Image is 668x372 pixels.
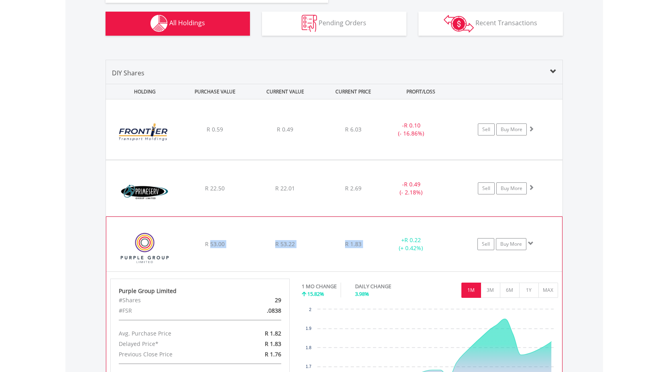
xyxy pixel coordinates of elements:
[345,125,361,133] span: R 6.03
[302,15,317,32] img: pending_instructions-wht.png
[387,84,455,99] div: PROFIT/LOSS
[113,305,229,316] div: #FSR
[345,240,361,248] span: R 1.83
[150,15,168,32] img: holdings-wht.png
[475,18,537,27] span: Recent Transactions
[229,305,287,316] div: .0838
[262,12,406,36] button: Pending Orders
[265,340,281,348] span: R 1.83
[404,236,421,244] span: R 0.22
[381,180,442,196] div: - (- 2.18%)
[251,84,320,99] div: CURRENT VALUE
[277,125,293,133] span: R 0.49
[478,123,495,135] a: Sell
[110,109,179,158] img: EQU.ZA.FTH.png
[306,364,311,369] text: 1.7
[321,84,385,99] div: CURRENT PRICE
[404,180,420,188] span: R 0.49
[110,227,179,269] img: EQU.ZA.PPE.png
[307,290,324,297] span: 15.82%
[381,121,442,137] div: - (- 16.86%)
[355,283,419,290] div: DAILY CHANGE
[496,182,527,194] a: Buy More
[113,339,229,349] div: Delayed Price*
[309,307,311,312] text: 2
[181,84,250,99] div: PURCHASE VALUE
[496,123,527,135] a: Buy More
[306,326,311,331] text: 1.9
[275,240,295,248] span: R 53.22
[119,287,282,295] div: Purple Group Limited
[500,283,520,298] button: 6M
[106,12,250,36] button: All Holdings
[110,170,179,214] img: EQU.ZA.PMV.png
[113,295,229,305] div: #Shares
[265,350,281,358] span: R 1.76
[113,328,229,339] div: Avg. Purchase Price
[477,238,494,250] a: Sell
[381,236,441,252] div: + (+ 0.42%)
[404,121,420,129] span: R 0.10
[306,346,311,350] text: 1.8
[113,349,229,360] div: Previous Close Price
[205,184,225,192] span: R 22.50
[538,283,558,298] button: MAX
[478,182,495,194] a: Sell
[461,283,481,298] button: 1M
[106,84,179,99] div: HOLDING
[302,283,337,290] div: 1 MO CHANGE
[496,238,526,250] a: Buy More
[207,125,223,133] span: R 0.59
[275,184,295,192] span: R 22.01
[112,69,144,77] span: DIY Shares
[444,15,474,32] img: transactions-zar-wht.png
[355,290,369,297] span: 3.98%
[229,295,287,305] div: 29
[205,240,225,248] span: R 53.00
[169,18,205,27] span: All Holdings
[519,283,539,298] button: 1Y
[265,330,281,337] span: R 1.82
[481,283,500,298] button: 3M
[418,12,563,36] button: Recent Transactions
[345,184,361,192] span: R 2.69
[319,18,366,27] span: Pending Orders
